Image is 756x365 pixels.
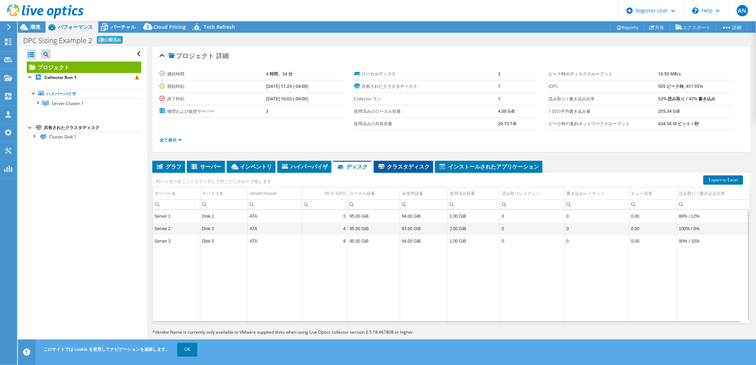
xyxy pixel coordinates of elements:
[200,200,247,209] td: Column デバイス名, Filter cell
[377,163,430,170] span: クラスタディスク
[248,210,302,222] td: Column Vendor Name*, Value ATA
[348,235,400,247] td: Column ローカル容量, Value 95.00 GiB
[629,222,677,235] td: Column キュー深度, Value 0.00
[200,187,247,200] td: デバイス名 Column
[631,189,652,198] div: キュー深度
[302,200,347,209] td: Column 95 % IOPS, Filter cell
[703,175,743,185] a: Export to Excel
[448,222,500,235] td: Column 使用済み容量, Value 2.00 GiB
[498,121,516,127] b: 20.75 TiB
[565,210,629,222] td: Column 書き込みレイテンシ, Value 0
[548,108,658,115] label: 1 日の平均書き込み量
[400,187,447,200] td: 未使用容量 Column
[177,343,197,356] a: OK
[230,163,272,170] span: インベントリ
[153,200,200,209] td: Column サーバー名, Filter cell
[348,222,400,235] td: Column ローカル容量, Value 95.00 GiB
[156,163,182,170] span: グラフ
[204,23,235,30] span: Tech Refresh
[448,210,500,222] td: Column 使用済み容量, Value 1.00 GiB
[565,235,629,247] td: Column 書き込みレイテンシ, Value 0
[348,210,400,222] td: Column ローカル容量, Value 95.00 GiB
[448,235,500,247] td: Column 使用済み容量, Value 1.00 GiB
[44,123,141,132] div: 共有されたクラスタディスク
[169,52,214,59] span: プロジェクト
[27,73,141,82] a: Collector Run 1
[202,189,224,198] div: デバイス名
[658,83,703,89] b: 505 ピーク時, 451 95%
[354,108,498,115] label: 使用済みのローカル容量
[400,210,447,222] td: Column 未使用容量, Value 94.00 GiB
[502,189,540,198] div: 読み取りレイテンシ
[248,200,302,209] td: Column Vendor Name*, Filter cell
[153,23,186,30] span: Cloud Pricing
[159,108,266,115] label: 物理および仮想サーバー
[354,70,498,78] label: ローカルディスク
[302,235,347,247] td: Column 95 % IOPS, Value 8
[27,62,141,73] a: プロジェクト
[216,51,229,60] span: 詳細
[670,22,716,33] a: エクスポート
[400,222,447,235] td: Column 未使用容量, Value 93.00 GiB
[450,189,475,198] div: 使用済み容量
[44,74,77,80] b: Collector Run 1
[23,37,92,44] h1: DPC Sizing Example 2
[152,328,490,336] p: Vendor Name is currently only available to VMware supplied disks when using Live Optics collector...
[658,71,681,77] b: 16.50 MB/s
[350,189,375,198] div: ローカル容量
[190,163,221,170] span: サーバー
[629,187,677,200] td: キュー深度 Column
[337,163,368,170] span: ディスク
[448,200,500,209] td: Column 使用済み容量, Filter cell
[30,23,40,30] span: 環境
[498,96,500,102] b: 1
[152,173,750,324] div: Data grid
[500,235,565,247] td: Column 読み取りレイテンシ, Value 0
[565,222,629,235] td: Column 書き込みレイテンシ, Value 0
[58,23,93,30] span: パフォーマンス
[111,23,136,30] span: バーチャル
[97,36,123,44] span: 公開済み
[302,222,347,235] td: Column 95 % IOPS, Value 4
[153,235,200,247] td: Column サーバー名, Value Server 3
[159,83,266,90] label: 開始時刻
[402,189,423,198] div: 未使用容量
[677,222,750,235] td: Column 読み取り / 書き込み比率, Value 100% / 0%
[548,95,658,102] label: 読み取り / 書き込み比率
[266,96,308,102] b: [DATE] 16:03 (-04:00)
[52,100,84,106] span: Server Cluster 1
[716,22,747,33] a: 詳細
[448,187,500,200] td: 使用済み容量 Column
[548,83,658,90] label: IOPS
[629,200,677,209] td: Column キュー深度, Filter cell
[737,5,748,16] span: AN
[348,200,400,209] td: Column ローカル容量, Filter cell
[677,187,750,200] td: 読み取り / 書き込み比率 Column
[500,210,565,222] td: Column 読み取りレイテンシ, Value 0
[439,163,539,170] span: インストールされたアプリケーション
[500,200,565,209] td: Column 読み取りレイテンシ, Filter cell
[565,200,629,209] td: Column 書き込みレイテンシ, Filter cell
[658,96,715,102] b: 53% 読み取り / 47% 書き込み
[27,132,141,141] a: Cluster Disk 1
[27,89,141,99] a: ハイパーバイザ
[354,95,498,102] label: Collector ラン
[159,137,182,143] a: 全て表示
[565,187,629,200] td: 書き込みレイテンシ Column
[248,235,302,247] td: Column Vendor Name*, Value ATA
[567,189,605,198] div: 書き込みレイテンシ
[498,108,515,114] b: 4.00 GiB
[548,120,658,127] label: ピーク時の集約ネットワークスループット
[679,189,725,198] div: 読み取り / 書き込み比率
[400,235,447,247] td: Column 未使用容量, Value 94.00 GiB
[153,187,200,200] td: サーバー名 Column
[354,83,498,90] label: 共有されたクラスタディスク
[250,189,277,198] div: Vendor Name*
[644,22,670,33] a: 共有
[248,222,302,235] td: Column Vendor Name*, Value ATA
[43,346,170,352] span: このサイトでは cookie を使用してナビゲーションを追跡します。
[159,95,266,102] label: 終了時刻
[658,108,680,114] b: 205.34 GiB
[281,163,328,170] span: ハイパーバイザ
[677,200,750,209] td: Column 読み取り / 書き込み比率, Filter cell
